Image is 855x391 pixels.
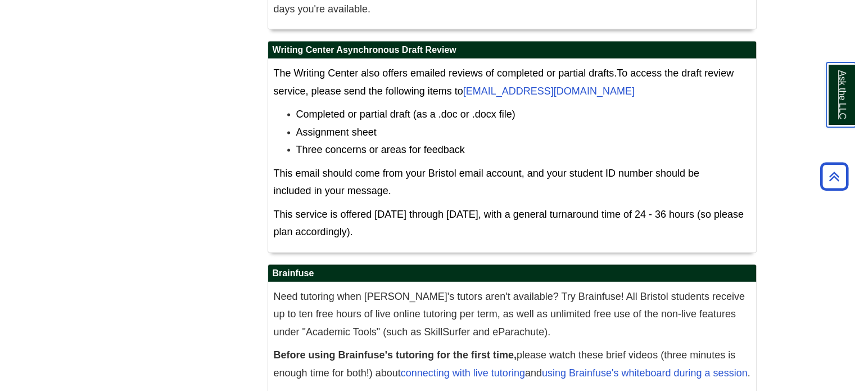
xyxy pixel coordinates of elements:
a: connecting with live tutoring [401,367,525,379]
h2: Writing Center Asynchronous Draft Review [268,42,756,59]
span: Need tutoring when [PERSON_NAME]'s tutors aren't available? Try Brainfuse! All Bristol students r... [274,291,745,338]
span: This email should come from your Bristol email account, and your student ID number should be incl... [274,168,699,197]
span: please watch these brief videos (three minutes is enough time for both!) about and . [274,349,750,379]
strong: Before using Brainfuse's tutoring for the first time, [274,349,517,361]
a: using Brainfuse's whiteboard during a session [542,367,748,379]
span: Assignment sheet [296,127,377,138]
span: Three concerns or areas for feedback [296,144,465,155]
h2: Brainfuse [268,265,756,282]
span: The Writing Center also offers emailed reviews of completed or partial drafts. [274,68,617,79]
span: To access the draft review service, please send the following items to [274,68,734,97]
a: Back to Top [816,169,852,184]
span: This service is offered [DATE] through [DATE], with a general turnaround time of 24 - 36 hours (s... [274,209,744,238]
span: Completed or partial draft (as a .doc or .docx file) [296,109,515,120]
a: [EMAIL_ADDRESS][DOMAIN_NAME] [463,86,635,97]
